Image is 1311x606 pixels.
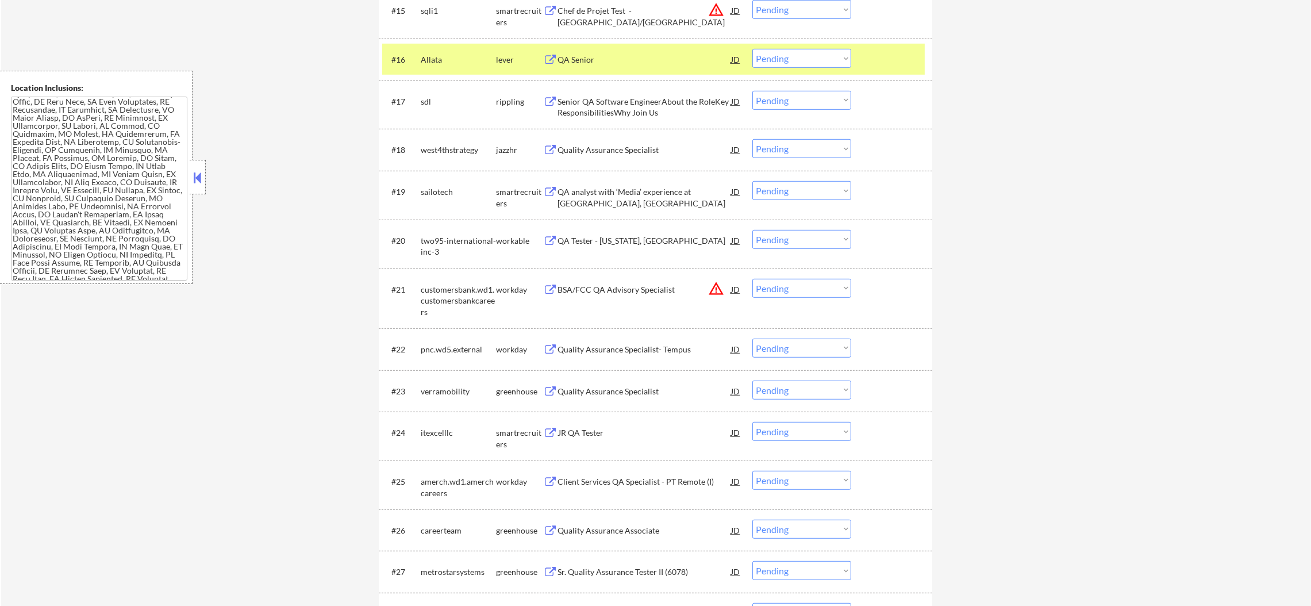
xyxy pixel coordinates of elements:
[421,525,496,536] div: careerteam
[496,5,543,28] div: smartrecruiters
[496,525,543,536] div: greenhouse
[421,476,496,498] div: amerch.wd1.amerchcareers
[391,235,412,247] div: #20
[730,91,741,112] div: JD
[558,427,731,439] div: JR QA Tester
[496,386,543,397] div: greenhouse
[730,471,741,492] div: JD
[496,54,543,66] div: lever
[558,284,731,296] div: BSA/FCC QA Advisory Specialist
[558,525,731,536] div: Quality Assurance Associate
[730,181,741,202] div: JD
[558,476,731,488] div: Client Services QA Specialist - PT Remote (I)
[708,2,724,18] button: warning_amber
[391,525,412,536] div: #26
[421,284,496,318] div: customersbank.wd1.customersbankcareers
[496,96,543,108] div: rippling
[421,186,496,198] div: sailotech
[391,144,412,156] div: #18
[496,235,543,247] div: workable
[391,5,412,17] div: #15
[391,566,412,578] div: #27
[730,230,741,251] div: JD
[558,144,731,156] div: Quality Assurance Specialist
[708,281,724,297] button: warning_amber
[730,339,741,359] div: JD
[421,566,496,578] div: metrostarsystems
[730,139,741,160] div: JD
[558,186,731,209] div: QA analyst with ‘Media’ experience at [GEOGRAPHIC_DATA], [GEOGRAPHIC_DATA]
[391,386,412,397] div: #23
[496,427,543,450] div: smartrecruiters
[391,96,412,108] div: #17
[730,520,741,540] div: JD
[558,386,731,397] div: Quality Assurance Specialist
[496,144,543,156] div: jazzhr
[558,96,731,118] div: Senior QA Software EngineerAbout the RoleKey ResponsibilitiesWhy Join Us
[11,82,188,94] div: Location Inclusions:
[496,344,543,355] div: workday
[496,284,543,296] div: workday
[558,566,731,578] div: Sr. Quality Assurance Tester II (6078)
[421,5,496,17] div: sqli1
[391,427,412,439] div: #24
[730,381,741,401] div: JD
[730,279,741,300] div: JD
[391,284,412,296] div: #21
[391,186,412,198] div: #19
[558,235,731,247] div: QA Tester - [US_STATE], [GEOGRAPHIC_DATA]
[730,422,741,443] div: JD
[391,344,412,355] div: #22
[496,476,543,488] div: workday
[421,96,496,108] div: sdl
[730,561,741,582] div: JD
[558,5,731,28] div: Chef de Projet Test - [GEOGRAPHIC_DATA]/[GEOGRAPHIC_DATA]
[730,49,741,70] div: JD
[421,144,496,156] div: west4thstrategy
[421,344,496,355] div: pnc.wd5.external
[421,386,496,397] div: verramobility
[496,186,543,209] div: smartrecruiters
[421,54,496,66] div: Allata
[496,566,543,578] div: greenhouse
[391,476,412,488] div: #25
[558,54,731,66] div: QA Senior
[558,344,731,355] div: Quality Assurance Specialist- Tempus
[391,54,412,66] div: #16
[421,427,496,439] div: itexcelllc
[421,235,496,258] div: two95-international-inc-3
